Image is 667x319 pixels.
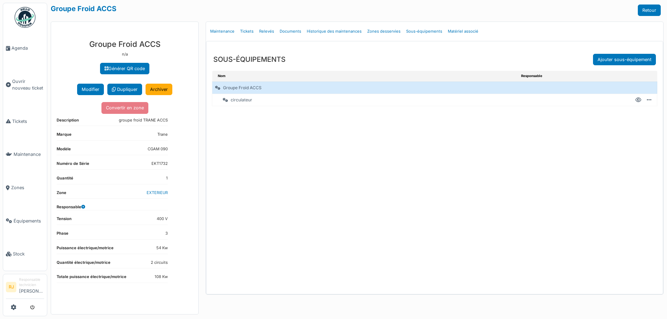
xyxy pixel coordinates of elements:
[445,23,481,40] a: Matériel associé
[3,138,47,171] a: Maintenance
[147,190,168,195] a: EXTERIEUR
[3,32,47,65] a: Agenda
[57,146,71,155] dt: Modèle
[3,237,47,271] a: Stock
[212,94,409,106] div: circulateur
[166,175,168,181] dd: 1
[146,84,172,95] a: Archiver
[57,161,89,169] dt: Numéro de Série
[165,230,168,236] dd: 3
[57,245,114,254] dt: Puissance électrique/motrice
[13,251,44,257] span: Stock
[635,97,641,103] div: Voir
[157,132,168,137] dd: Trane
[100,63,149,74] a: Générer QR code
[3,171,47,204] a: Zones
[57,230,68,239] dt: Phase
[151,260,168,266] dd: 2 circuits
[207,23,237,40] a: Maintenance
[57,216,72,225] dt: Tension
[107,84,142,95] a: Dupliquer
[364,23,403,40] a: Zones desservies
[6,282,16,292] li: RJ
[57,274,126,283] dt: Totale puissance électrique/motrice
[3,105,47,138] a: Tickets
[57,117,79,126] dt: Description
[57,190,66,199] dt: Zone
[304,23,364,40] a: Historique des maintenances
[213,55,286,64] h3: SOUS-ÉQUIPEMENTS
[148,146,168,152] dd: CGAM 090
[15,7,35,28] img: Badge_color-CXgf-gQk.svg
[57,40,193,49] h3: Groupe Froid ACCS
[12,118,44,125] span: Tickets
[14,151,44,158] span: Maintenance
[57,204,85,210] dt: Responsable
[6,277,44,299] a: RJ Responsable technicien[PERSON_NAME]
[156,245,168,251] dd: 54 Kw
[57,260,110,268] dt: Quantité électrique/motrice
[212,71,409,82] th: Nom
[77,84,104,95] button: Modifier
[57,175,73,184] dt: Quantité
[14,218,44,224] span: Équipements
[518,71,628,82] th: Responsable
[256,23,277,40] a: Relevés
[12,78,44,91] span: Ouvrir nouveau ticket
[155,274,168,280] dd: 108 Kw
[51,5,116,13] a: Groupe Froid ACCS
[19,277,44,297] li: [PERSON_NAME]
[3,204,47,238] a: Équipements
[157,216,168,222] dd: 400 V
[11,45,44,51] span: Agenda
[57,51,193,57] p: n/a
[19,277,44,288] div: Responsable technicien
[11,184,44,191] span: Zones
[638,5,661,16] a: Retour
[57,132,72,140] dt: Marque
[403,23,445,40] a: Sous-équipements
[3,65,47,105] a: Ouvrir nouveau ticket
[593,54,656,65] a: Ajouter sous-équipement
[119,117,168,123] dd: groupe froid TRANE ACCS
[212,82,409,94] div: Groupe Froid ACCS
[151,161,168,167] dd: EKT1732
[277,23,304,40] a: Documents
[237,23,256,40] a: Tickets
